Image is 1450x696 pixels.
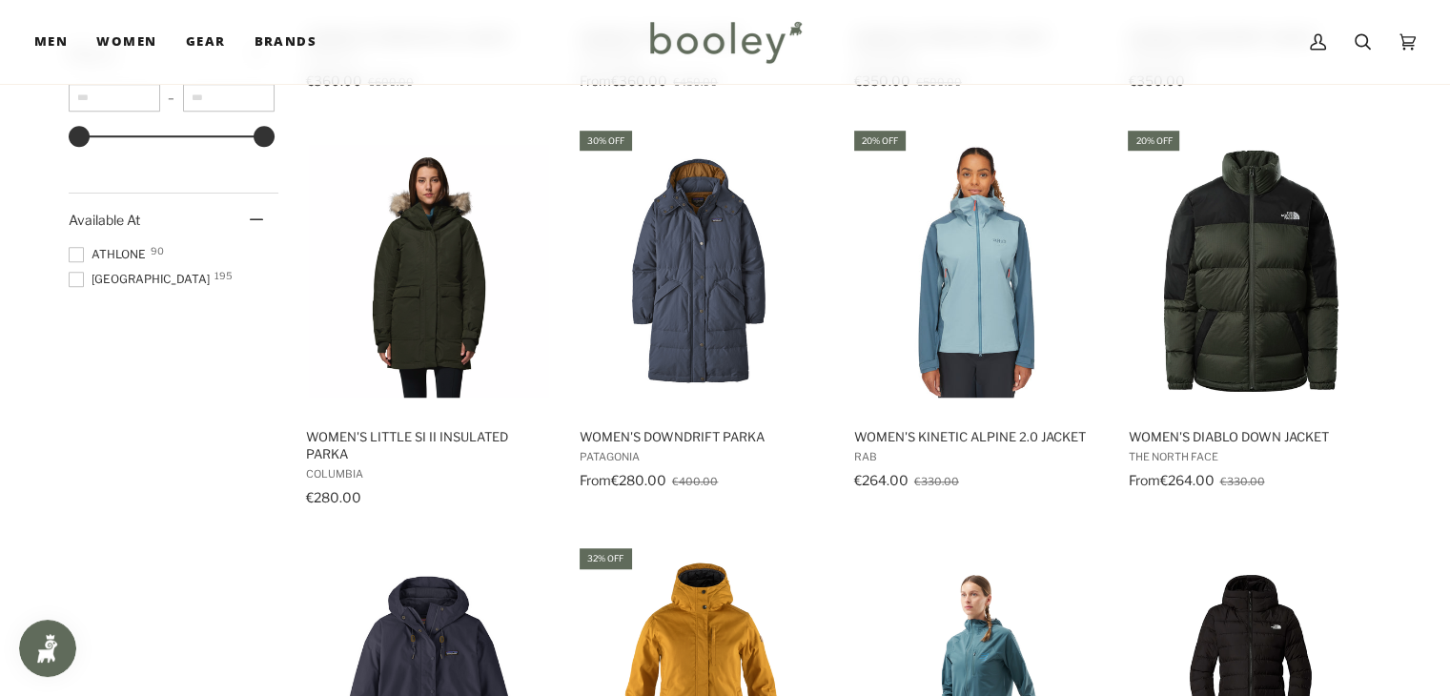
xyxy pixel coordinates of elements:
img: Booley [642,14,808,70]
span: €330.00 [1219,475,1264,488]
span: Women's Kinetic Alpine 2.0 Jacket [854,428,1101,445]
span: From [1128,472,1159,488]
a: Women's Downdrift Parka [577,128,829,512]
span: €280.00 [611,472,666,488]
span: From [580,72,611,89]
span: €400.00 [672,475,718,488]
div: 32% off [580,548,631,568]
span: Women [96,32,156,51]
span: Women's Diablo Down Jacket [1128,428,1375,445]
div: 30% off [580,131,632,151]
span: €280.00 [306,489,361,505]
iframe: Button to open loyalty program pop-up [19,620,76,677]
span: The North Face [1128,450,1375,463]
a: Women's Little Si II Insulated Parka [303,128,556,512]
span: Available At [69,212,140,228]
div: 20% off [1128,131,1179,151]
span: Rab [854,450,1101,463]
span: Men [34,32,68,51]
span: – [160,91,183,105]
span: 90 [151,246,164,256]
span: Women's Downdrift Parka [580,428,827,445]
div: 20% off [854,131,906,151]
span: Gear [186,32,226,51]
span: €264.00 [854,472,909,488]
span: Columbia [306,467,553,481]
span: Women's Little Si II Insulated Parka [306,428,553,462]
span: €330.00 [914,475,959,488]
a: Women's Kinetic Alpine 2.0 Jacket [851,128,1104,512]
img: Columbia Women's Little Si II Insulated Parka Greenscape - Booley Galway [303,145,556,398]
a: Women's Diablo Down Jacket [1125,128,1378,512]
span: 195 [214,271,233,280]
span: Brands [254,32,317,51]
img: Rab Women's Kinetic Alpine 2.0 Jacket Orion Blue / Citadel - Booley Galway [851,145,1104,398]
img: The North Face Women's Diablo Down Jacket Thyme / TNF Black - Booley Galway [1125,145,1378,398]
span: Patagonia [580,450,827,463]
span: Athlone [69,246,152,263]
span: €264.00 [1159,472,1214,488]
span: From [580,472,611,488]
span: [GEOGRAPHIC_DATA] [69,271,215,288]
img: Patagonia Women's Downdrift Parka Smolder Blue - Booley Galway [577,145,829,398]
